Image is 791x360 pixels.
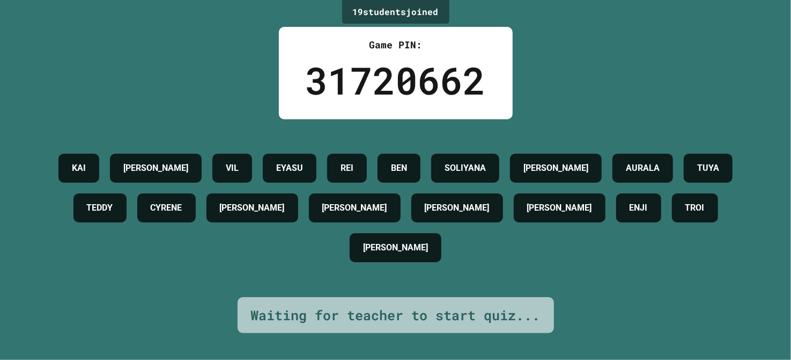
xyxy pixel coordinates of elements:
h4: ㅤㅤㅤTROIㅤㅤㅤ [685,201,705,214]
h4: TUYA [697,162,719,175]
h4: [PERSON_NAME] [220,201,285,214]
h4: ENJI [630,201,648,214]
h4: [PERSON_NAME] [527,201,592,214]
h4: BEN [391,162,407,175]
h4: KAI [72,162,86,175]
h4: [PERSON_NAME] [123,162,188,175]
h4: [PERSON_NAME] [523,162,588,175]
h4: TEDDY [87,201,113,214]
div: Waiting for teacher to start quiz... [251,305,541,326]
h4: [PERSON_NAME] [363,241,428,254]
h4: VIL [226,162,239,175]
h4: REI [341,162,353,175]
h4: [PERSON_NAME] [425,201,490,214]
h4: SOLIYANA [445,162,486,175]
h4: [PERSON_NAME] [322,201,387,214]
h4: EYASU [276,162,303,175]
h4: AURALA [626,162,660,175]
h4: CYRENE [151,201,182,214]
div: 31720662 [306,52,486,109]
div: Game PIN: [306,38,486,52]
